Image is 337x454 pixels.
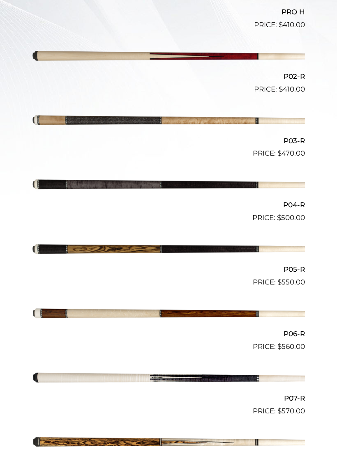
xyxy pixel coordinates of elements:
bdi: 500.00 [277,213,305,222]
span: $ [277,278,282,286]
bdi: 560.00 [277,342,305,351]
a: P04-R $500.00 [32,162,305,223]
img: P05-R [32,227,305,272]
img: P07-R [32,355,305,401]
a: P07-R $570.00 [32,355,305,416]
img: P04-R [32,162,305,207]
span: $ [277,149,282,157]
bdi: 470.00 [277,149,305,157]
a: P03-R $470.00 [32,98,305,159]
img: P03-R [32,98,305,143]
img: P02-R [32,34,305,79]
span: $ [277,407,282,415]
bdi: 410.00 [279,21,305,29]
span: $ [279,85,283,93]
span: $ [279,21,283,29]
span: $ [277,213,281,222]
a: P06-R $560.00 [32,291,305,352]
bdi: 570.00 [277,407,305,415]
span: $ [277,342,282,351]
img: P06-R [32,291,305,336]
bdi: 410.00 [279,85,305,93]
a: P02-R $410.00 [32,34,305,94]
bdi: 550.00 [277,278,305,286]
a: P05-R $550.00 [32,227,305,287]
